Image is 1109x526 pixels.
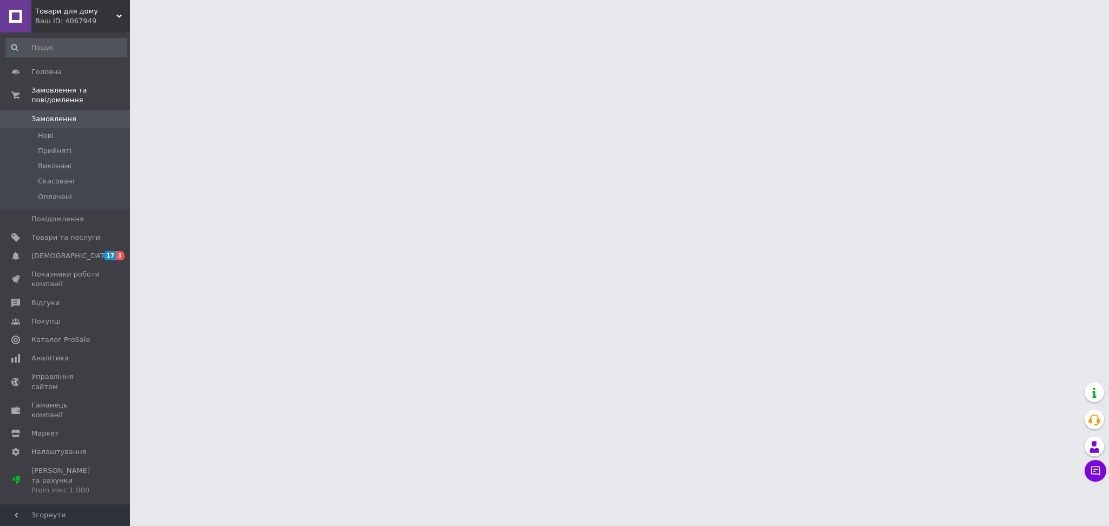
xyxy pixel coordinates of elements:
span: Маркет [31,429,59,438]
span: Товари для дому [35,6,116,16]
span: Налаштування [31,447,87,457]
div: Ваш ID: 4067949 [35,16,130,26]
span: 17 [103,251,116,260]
span: Прийняті [38,146,71,156]
span: Головна [31,67,62,77]
span: Товари та послуги [31,233,100,242]
span: 3 [116,251,125,260]
span: Повідомлення [31,214,84,224]
span: Управління сайтом [31,372,100,391]
span: Виконані [38,161,71,171]
span: Гаманець компанії [31,400,100,420]
span: Нові [38,131,54,141]
span: Покупці [31,317,61,326]
span: [PERSON_NAME] та рахунки [31,466,100,496]
span: Відгуки [31,298,60,308]
div: Prom мікс 1 000 [31,485,100,495]
input: Пошук [5,38,127,57]
span: Показники роботи компанії [31,269,100,289]
span: Замовлення [31,114,76,124]
span: Замовлення та повідомлення [31,86,130,105]
span: Каталог ProSale [31,335,90,345]
span: Оплачені [38,192,72,202]
span: Скасовані [38,176,75,186]
span: Аналітика [31,353,69,363]
button: Чат з покупцем [1085,460,1106,482]
span: [DEMOGRAPHIC_DATA] [31,251,112,261]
